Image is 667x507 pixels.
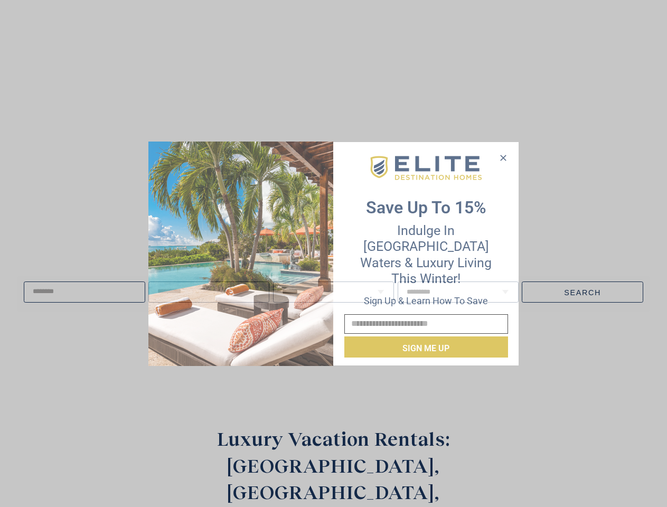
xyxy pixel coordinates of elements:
[495,150,511,166] button: Close
[360,255,492,270] span: Waters & Luxury Living
[391,271,461,286] span: this winter!
[364,295,488,306] span: Sign up & learn how to save
[344,314,508,334] input: Email
[369,153,483,184] img: EDH-Logo-Horizontal-217-58px.png
[366,198,486,218] strong: Save up to 15%
[148,142,333,366] img: Desktop-Opt-in-2025-01-10T154433.560.png
[344,336,508,358] button: Sign me up
[363,223,489,254] span: Indulge in [GEOGRAPHIC_DATA]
